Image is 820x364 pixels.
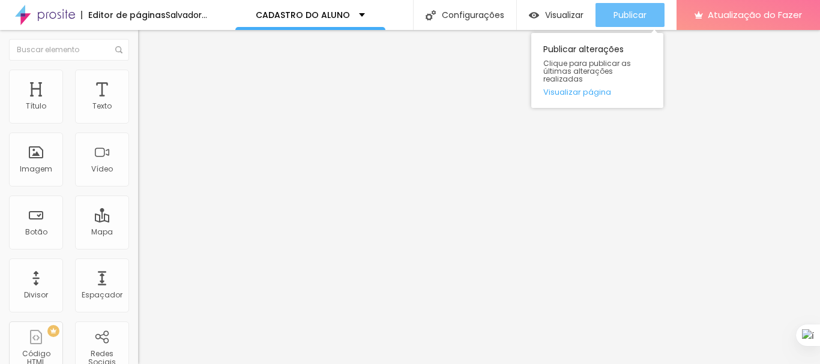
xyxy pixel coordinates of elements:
img: view-1.svg [529,10,539,20]
font: Espaçador [82,290,122,300]
font: Clique para publicar as últimas alterações realizadas [543,58,631,84]
font: Botão [25,227,47,237]
input: Buscar elemento [9,39,129,61]
font: Editor de páginas [88,9,166,21]
font: Configurações [442,9,504,21]
font: Divisor [24,290,48,300]
font: Atualização do Fazer [708,8,802,21]
font: Imagem [20,164,52,174]
font: Texto [92,101,112,111]
font: Visualizar [545,9,583,21]
font: Vídeo [91,164,113,174]
img: Ícone [115,46,122,53]
font: CADASTRO DO ALUNO [256,9,350,21]
a: Visualizar página [543,88,651,96]
font: Visualizar página [543,86,611,98]
button: Visualizar [517,3,595,27]
img: Ícone [426,10,436,20]
font: Publicar [613,9,647,21]
font: Salvador... [166,9,207,21]
font: Publicar alterações [543,43,624,55]
button: Publicar [595,3,665,27]
font: Mapa [91,227,113,237]
font: Título [26,101,46,111]
iframe: Editor [138,30,820,364]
